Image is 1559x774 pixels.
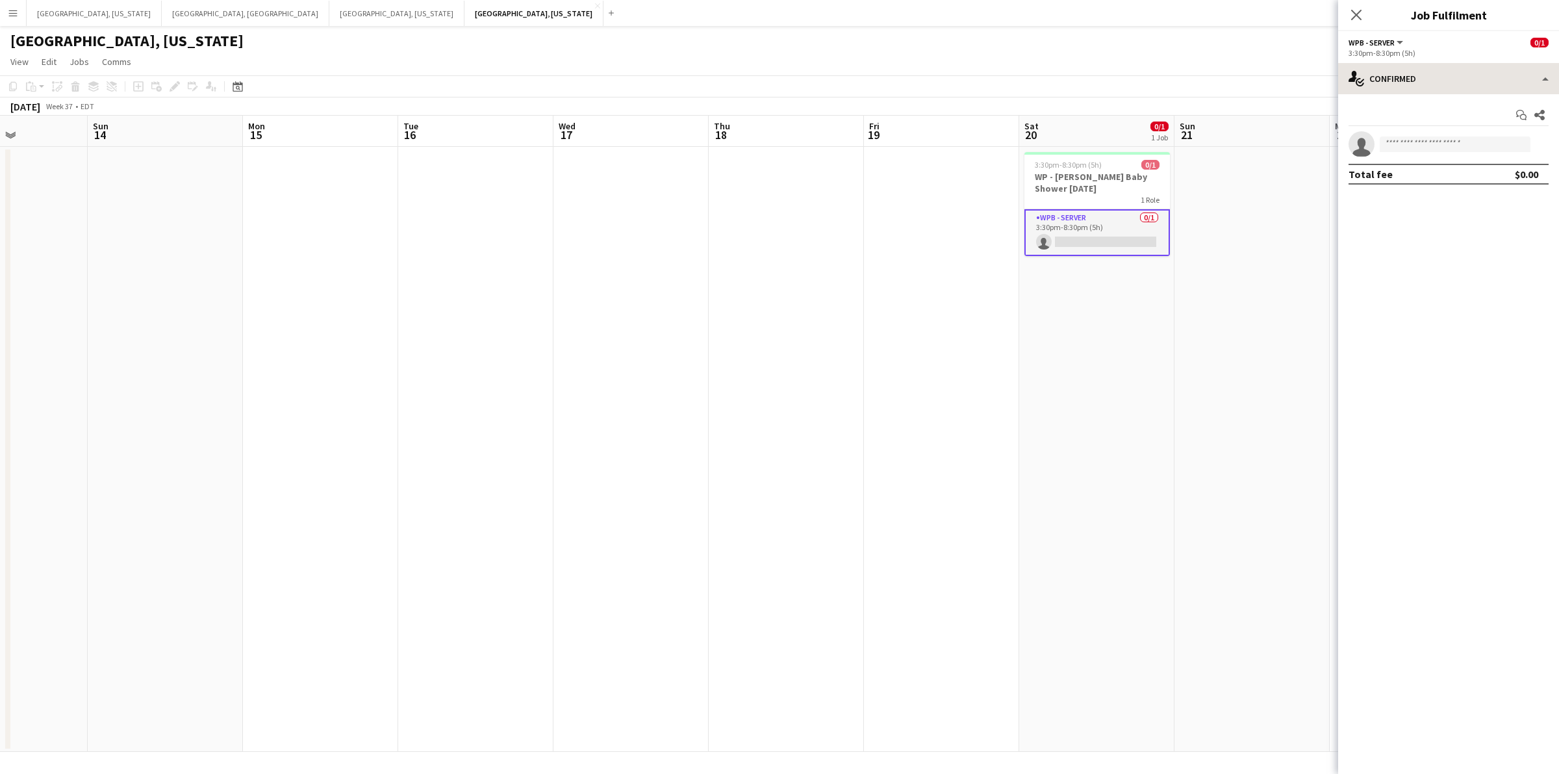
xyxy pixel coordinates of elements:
[1022,127,1039,142] span: 20
[1349,168,1393,181] div: Total fee
[1349,48,1549,58] div: 3:30pm-8:30pm (5h)
[1333,127,1352,142] span: 22
[464,1,603,26] button: [GEOGRAPHIC_DATA], [US_STATE]
[162,1,329,26] button: [GEOGRAPHIC_DATA], [GEOGRAPHIC_DATA]
[1024,152,1170,256] app-job-card: 3:30pm-8:30pm (5h)0/1WP - [PERSON_NAME] Baby Shower [DATE]1 RoleWPB - Server0/13:30pm-8:30pm (5h)
[403,120,418,132] span: Tue
[42,56,57,68] span: Edit
[714,120,730,132] span: Thu
[43,101,75,111] span: Week 37
[1141,195,1160,205] span: 1 Role
[1338,63,1559,94] div: Confirmed
[1141,160,1160,170] span: 0/1
[246,127,265,142] span: 15
[1024,209,1170,256] app-card-role: WPB - Server0/13:30pm-8:30pm (5h)
[559,120,576,132] span: Wed
[93,120,108,132] span: Sun
[1151,133,1168,142] div: 1 Job
[1530,38,1549,47] span: 0/1
[1180,120,1195,132] span: Sun
[712,127,730,142] span: 18
[248,120,265,132] span: Mon
[10,100,40,113] div: [DATE]
[10,31,244,51] h1: [GEOGRAPHIC_DATA], [US_STATE]
[1349,38,1395,47] span: WPB - Server
[5,53,34,70] a: View
[1024,171,1170,194] h3: WP - [PERSON_NAME] Baby Shower [DATE]
[1349,38,1405,47] button: WPB - Server
[64,53,94,70] a: Jobs
[10,56,29,68] span: View
[1024,120,1039,132] span: Sat
[1150,122,1169,131] span: 0/1
[102,56,131,68] span: Comms
[81,101,94,111] div: EDT
[1515,168,1538,181] div: $0.00
[867,127,880,142] span: 19
[869,120,880,132] span: Fri
[329,1,464,26] button: [GEOGRAPHIC_DATA], [US_STATE]
[1035,160,1102,170] span: 3:30pm-8:30pm (5h)
[1178,127,1195,142] span: 21
[1335,120,1352,132] span: Mon
[1338,6,1559,23] h3: Job Fulfilment
[36,53,62,70] a: Edit
[97,53,136,70] a: Comms
[401,127,418,142] span: 16
[91,127,108,142] span: 14
[557,127,576,142] span: 17
[27,1,162,26] button: [GEOGRAPHIC_DATA], [US_STATE]
[70,56,89,68] span: Jobs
